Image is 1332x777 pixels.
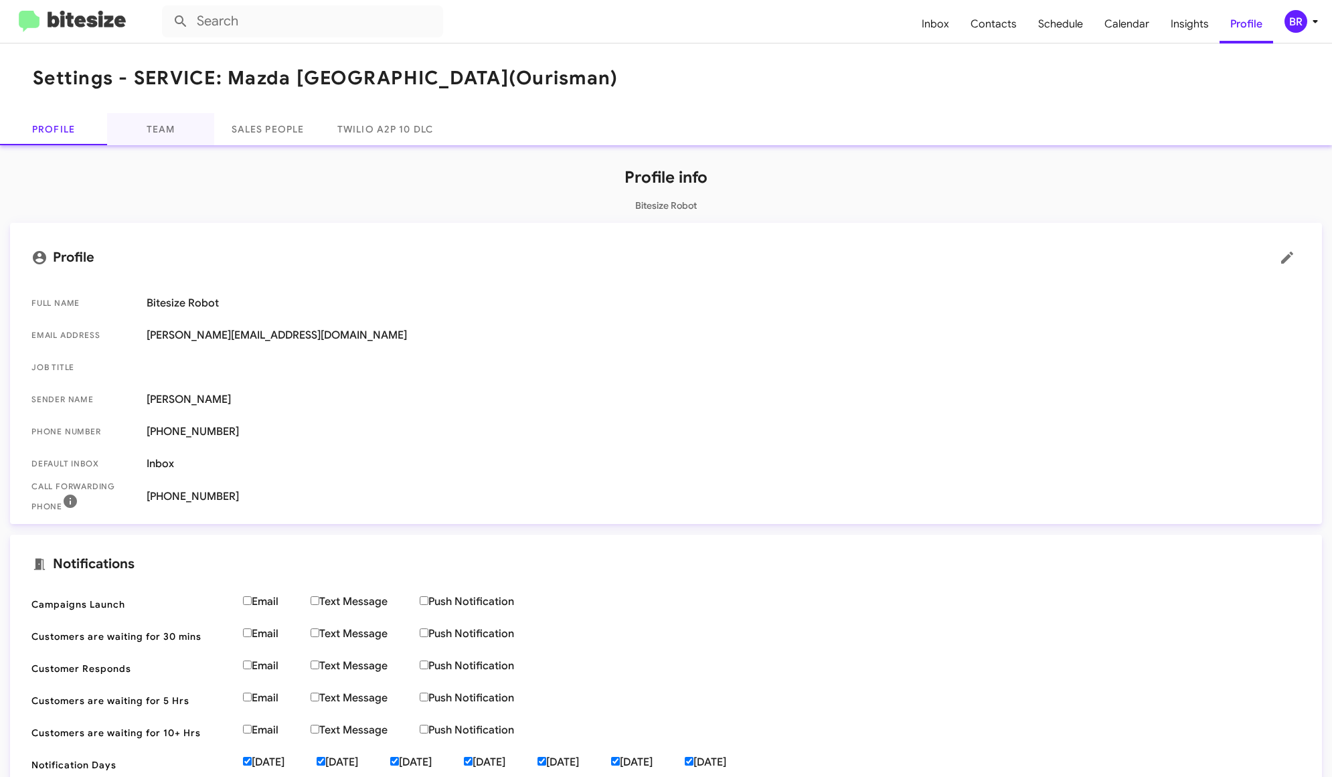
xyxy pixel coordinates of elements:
[147,425,1301,438] span: [PHONE_NUMBER]
[390,757,399,766] input: [DATE]
[420,595,546,608] label: Push Notification
[31,480,136,513] span: Call Forwarding Phone
[317,757,325,766] input: [DATE]
[420,723,546,737] label: Push Notification
[685,756,758,769] label: [DATE]
[321,113,449,145] a: Twilio A2P 10 DLC
[214,113,321,145] a: Sales People
[1094,5,1160,44] a: Calendar
[464,757,473,766] input: [DATE]
[31,296,136,310] span: Full Name
[31,726,232,740] span: Customers are waiting for 10+ Hrs
[243,756,317,769] label: [DATE]
[1284,10,1307,33] div: BR
[390,756,464,769] label: [DATE]
[10,167,1322,188] h1: Profile info
[420,596,428,605] input: Push Notification
[243,661,252,669] input: Email
[420,659,546,673] label: Push Notification
[311,725,319,733] input: Text Message
[685,757,693,766] input: [DATE]
[420,627,546,640] label: Push Notification
[147,490,1301,503] span: [PHONE_NUMBER]
[243,659,311,673] label: Email
[311,659,420,673] label: Text Message
[31,244,1301,271] mat-card-title: Profile
[420,661,428,669] input: Push Notification
[243,596,252,605] input: Email
[243,757,252,766] input: [DATE]
[31,556,1301,572] mat-card-title: Notifications
[147,329,1301,342] span: [PERSON_NAME][EMAIL_ADDRESS][DOMAIN_NAME]
[162,5,443,37] input: Search
[147,296,1301,310] span: Bitesize Robot
[311,595,420,608] label: Text Message
[537,757,546,766] input: [DATE]
[31,758,232,772] span: Notification Days
[243,691,311,705] label: Email
[311,691,420,705] label: Text Message
[243,628,252,637] input: Email
[420,725,428,733] input: Push Notification
[311,596,319,605] input: Text Message
[243,693,252,701] input: Email
[311,661,319,669] input: Text Message
[147,457,1301,470] span: Inbox
[1220,5,1273,44] a: Profile
[311,723,420,737] label: Text Message
[311,628,319,637] input: Text Message
[911,5,960,44] a: Inbox
[420,628,428,637] input: Push Notification
[611,756,685,769] label: [DATE]
[611,757,620,766] input: [DATE]
[464,756,537,769] label: [DATE]
[537,756,611,769] label: [DATE]
[311,627,420,640] label: Text Message
[420,691,546,705] label: Push Notification
[31,425,136,438] span: Phone number
[107,113,214,145] a: Team
[317,756,390,769] label: [DATE]
[147,393,1301,406] span: [PERSON_NAME]
[31,393,136,406] span: Sender Name
[509,66,618,90] span: (Ourisman)
[243,725,252,733] input: Email
[1027,5,1094,44] a: Schedule
[31,598,232,611] span: Campaigns Launch
[31,694,232,707] span: Customers are waiting for 5 Hrs
[33,68,618,89] h1: Settings - SERVICE: Mazda [GEOGRAPHIC_DATA]
[31,361,136,374] span: Job Title
[243,627,311,640] label: Email
[31,457,136,470] span: Default Inbox
[1160,5,1220,44] a: Insights
[243,723,311,737] label: Email
[31,329,136,342] span: Email Address
[31,662,232,675] span: Customer Responds
[243,595,311,608] label: Email
[420,693,428,701] input: Push Notification
[10,199,1322,212] p: Bitesize Robot
[1273,10,1317,33] button: BR
[960,5,1027,44] a: Contacts
[311,693,319,701] input: Text Message
[31,630,232,643] span: Customers are waiting for 30 mins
